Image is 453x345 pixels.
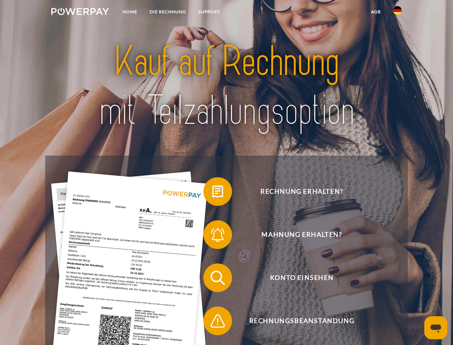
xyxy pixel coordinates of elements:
button: Mahnung erhalten? [203,220,390,249]
iframe: Schaltfläche zum Öffnen des Messaging-Fensters [424,316,447,339]
img: title-powerpay_de.svg [69,34,384,138]
button: Rechnung erhalten? [203,177,390,206]
img: de [393,6,402,15]
img: qb_bell.svg [209,226,227,244]
img: logo-powerpay-white.svg [51,8,109,15]
button: Rechnungsbeanstandung [203,307,390,335]
span: Konto einsehen [214,263,390,292]
a: Home [117,5,143,18]
span: Rechnungsbeanstandung [214,307,390,335]
span: Mahnung erhalten? [214,220,390,249]
img: qb_bill.svg [209,183,227,201]
img: qb_search.svg [209,269,227,287]
button: Konto einsehen [203,263,390,292]
img: qb_warning.svg [209,312,227,330]
a: agb [365,5,387,18]
a: SUPPORT [192,5,226,18]
span: Rechnung erhalten? [214,177,390,206]
a: DIE RECHNUNG [143,5,192,18]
